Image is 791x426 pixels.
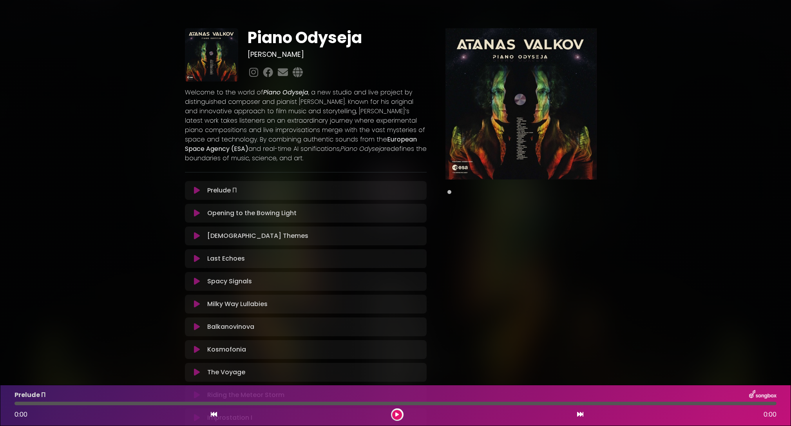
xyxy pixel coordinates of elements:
[207,299,268,309] p: Milky Way Lullabies
[185,88,427,163] p: Welcome to the world of , a new studio and live project by distinguished composer and pianist [PE...
[207,368,245,377] p: The Voyage
[185,135,417,153] strong: European Space Agency (ESA)
[340,144,384,153] em: Piano Odyseja
[14,390,46,400] p: Prelude Π
[207,186,237,195] p: Prelude Π
[445,28,597,179] img: Main Media
[207,322,254,332] p: Balkanovinova
[14,410,27,419] span: 0:00
[764,410,777,419] span: 0:00
[248,50,427,59] h3: [PERSON_NAME]
[248,28,427,47] h1: Piano Odyseja
[749,390,777,400] img: songbox-logo-white.png
[207,254,245,263] p: Last Echoes
[207,208,297,218] p: Opening to the Bowing Light
[207,231,308,241] p: [DEMOGRAPHIC_DATA] Themes
[207,277,252,286] p: Spacy Signals
[263,88,308,97] em: Piano Odyseja
[185,28,238,82] img: 0ZnwzdSEmuFbYUq4ihRg
[207,345,246,354] p: Kosmofonia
